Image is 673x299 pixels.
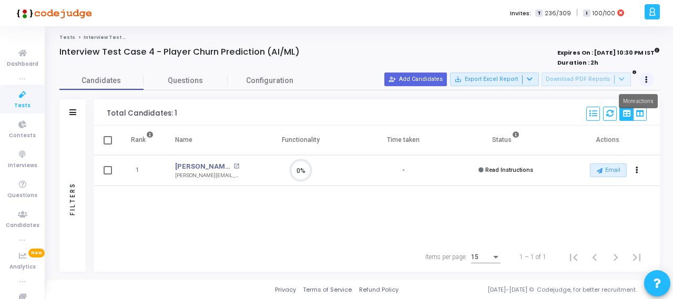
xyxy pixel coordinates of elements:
[387,134,420,146] div: Time taken
[626,246,647,267] button: Last page
[542,73,631,86] button: Download PDF Reports
[454,76,462,83] mat-icon: save_alt
[175,161,230,172] a: [PERSON_NAME]
[619,94,658,108] div: More actions
[9,263,36,272] span: Analytics
[519,252,546,262] div: 1 – 1 of 1
[59,75,144,86] span: Candidates
[425,252,467,262] div: Items per page:
[84,34,227,40] span: Interview Test Case 4 - Player Churn Prediction (AI/ML)
[275,285,296,294] a: Privacy
[68,141,77,256] div: Filters
[6,221,39,230] span: Candidates
[455,126,557,155] th: Status
[7,60,38,69] span: Dashboard
[471,254,501,261] mat-select: Items per page:
[59,34,75,40] a: Tests
[389,76,396,83] mat-icon: person_add_alt
[120,155,165,186] td: 1
[584,246,605,267] button: Previous page
[13,3,92,24] img: logo
[233,163,239,169] mat-icon: open_in_new
[557,46,660,57] strong: Expires On : [DATE] 10:30 PM IST
[399,285,660,294] div: [DATE]-[DATE] © Codejudge, for better recruitment.
[250,126,352,155] th: Functionality
[590,163,627,177] button: Email
[557,58,598,67] strong: Duration : 2h
[7,191,37,200] span: Questions
[583,9,590,17] span: I
[175,134,192,146] div: Name
[59,34,660,41] nav: breadcrumb
[384,73,447,86] button: Add Candidates
[8,161,37,170] span: Interviews
[593,9,615,18] span: 100/100
[471,253,478,261] span: 15
[630,163,645,178] button: Actions
[28,249,45,257] span: New
[120,126,165,155] th: Rank
[450,73,539,86] button: Export Excel Report
[14,101,30,110] span: Tests
[9,131,36,140] span: Contests
[303,285,352,294] a: Terms of Service
[402,166,404,175] div: -
[563,246,584,267] button: First page
[545,9,571,18] span: 236/309
[359,285,399,294] a: Refund Policy
[510,9,531,18] label: Invites:
[59,47,300,57] h4: Interview Test Case 4 - Player Churn Prediction (AI/ML)
[576,7,578,18] span: |
[535,9,542,17] span: T
[144,75,228,86] span: Questions
[107,109,177,118] div: Total Candidates: 1
[557,126,660,155] th: Actions
[175,172,239,180] div: [PERSON_NAME][EMAIL_ADDRESS][DOMAIN_NAME]
[485,167,533,173] span: Read Instructions
[605,246,626,267] button: Next page
[246,75,293,86] span: Configuration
